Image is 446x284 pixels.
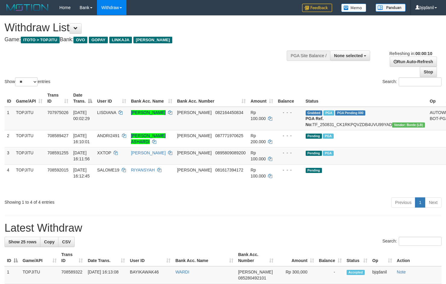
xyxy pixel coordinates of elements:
th: Action [395,249,441,266]
span: 708592015 [47,168,68,172]
span: Copy 087771970625 to clipboard [215,133,243,138]
th: ID: activate to sort column descending [5,249,20,266]
th: Date Trans.: activate to sort column descending [71,90,95,107]
span: Marked by bjqwili [323,110,334,116]
span: [PERSON_NAME] [133,37,172,43]
div: - - - [278,110,301,116]
span: Accepted [347,270,365,275]
img: MOTION_logo.png [5,3,50,12]
th: Game/API: activate to sort column ascending [14,90,45,107]
td: TF_250831_CK1RKPQVZDB4UVU99YAD [303,107,427,130]
span: 708591255 [47,150,68,155]
span: Marked by bjqdanil [323,151,333,156]
span: None selected [334,53,363,58]
span: OVO [73,37,87,43]
img: Feedback.jpg [302,4,332,12]
span: Rp 100.000 [251,110,266,121]
strong: 00:00:10 [415,51,432,56]
span: [PERSON_NAME] [238,270,273,274]
th: Op: activate to sort column ascending [370,249,394,266]
span: Copy [44,239,55,244]
th: ID [5,90,14,107]
a: CSV [58,237,75,247]
label: Search: [382,237,441,246]
th: User ID: activate to sort column ascending [95,90,128,107]
span: ANDRI2491 [97,133,120,138]
span: 708589427 [47,133,68,138]
span: Copy 085280492101 to clipboard [238,276,266,280]
a: Copy [40,237,58,247]
a: RIYANSYAH [131,168,155,172]
th: Bank Acc. Number: activate to sort column ascending [236,249,276,266]
span: Rp 100.000 [251,150,266,161]
th: Game/API: activate to sort column ascending [20,249,59,266]
th: Amount: activate to sort column ascending [248,90,276,107]
span: [PERSON_NAME] [177,150,212,155]
td: bjqdanil [370,266,394,284]
span: [PERSON_NAME] [177,168,212,172]
span: Copy 081617394172 to clipboard [215,168,243,172]
td: TOPJITU [14,130,45,147]
img: Button%20Memo.svg [341,4,366,12]
h1: Withdraw List [5,22,291,34]
div: Showing 1 to 4 of 4 entries [5,197,181,205]
td: TOPJITU [14,107,45,130]
td: TOPJITU [14,147,45,164]
span: GOPAY [89,37,108,43]
th: Balance: activate to sort column ascending [317,249,344,266]
span: LISDIANA [97,110,116,115]
td: BAYIKAWAK46 [127,266,173,284]
span: SALOME19 [97,168,119,172]
span: Pending [306,168,322,173]
span: Copy 082164450834 to clipboard [215,110,243,115]
a: [PERSON_NAME] [131,150,166,155]
span: Show 25 rows [8,239,36,244]
input: Search: [399,77,441,86]
td: 708589322 [59,266,86,284]
input: Search: [399,237,441,246]
span: Rp 100.000 [251,168,266,178]
th: Trans ID: activate to sort column ascending [45,90,71,107]
span: [DATE] 16:10:01 [73,133,90,144]
h4: Game: Bank: [5,37,291,43]
span: XXTOP [97,150,111,155]
span: Rp 200.000 [251,133,266,144]
button: None selected [330,51,370,61]
th: Trans ID: activate to sort column ascending [59,249,86,266]
span: Grabbed [306,110,323,116]
td: 3 [5,147,14,164]
th: Status [303,90,427,107]
span: ITOTO > TOPJITU [21,37,60,43]
a: [PERSON_NAME] ASHARDI [131,133,166,144]
span: Copy 0895809089200 to clipboard [215,150,246,155]
div: - - - [278,167,301,173]
td: 1 [5,107,14,130]
span: [DATE] 00:02:29 [73,110,90,121]
td: Rp 300,000 [276,266,317,284]
a: WARDI [175,270,189,274]
span: [DATE] 16:11:56 [73,150,90,161]
td: TOPJITU [20,266,59,284]
a: Note [397,270,406,274]
div: - - - [278,133,301,139]
span: Refreshing in: [389,51,432,56]
td: 2 [5,130,14,147]
a: Previous [391,197,415,208]
span: 707975026 [47,110,68,115]
span: LINKAJA [109,37,132,43]
span: PGA Pending [335,110,365,116]
a: Run Auto-Refresh [390,57,437,67]
img: panduan.png [376,4,406,12]
td: [DATE] 16:13:08 [85,266,127,284]
span: Pending [306,134,322,139]
span: [PERSON_NAME] [177,110,212,115]
span: [DATE] 16:12:45 [73,168,90,178]
a: Next [425,197,441,208]
th: Bank Acc. Name: activate to sort column ascending [173,249,235,266]
h1: Latest Withdraw [5,222,441,234]
th: User ID: activate to sort column ascending [127,249,173,266]
span: Marked by bjqdanil [323,134,333,139]
label: Show entries [5,77,50,86]
a: Stop [420,67,437,77]
th: Bank Acc. Name: activate to sort column ascending [129,90,175,107]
